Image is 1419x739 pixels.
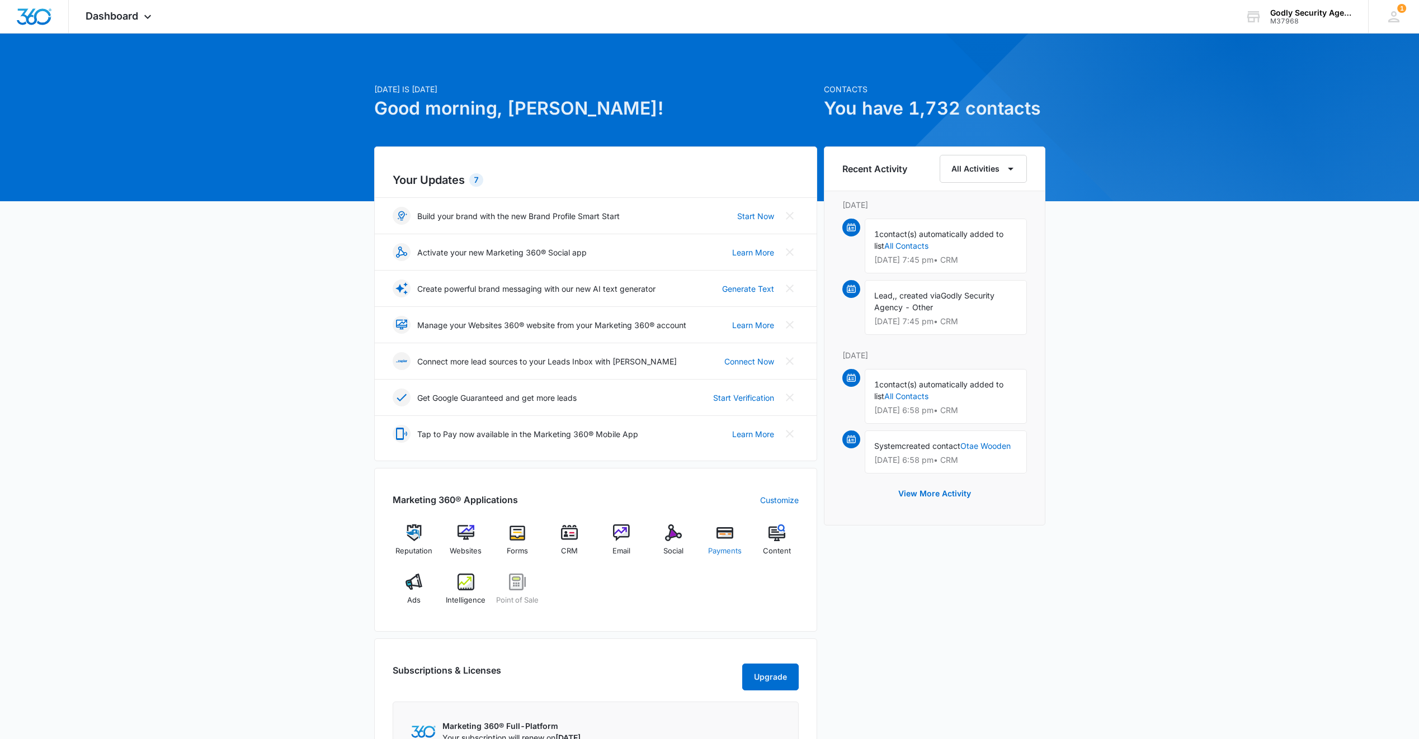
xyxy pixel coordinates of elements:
a: Content [756,524,799,565]
div: account name [1270,8,1352,17]
a: Point of Sale [496,574,539,614]
a: All Contacts [884,241,928,250]
span: contact(s) automatically added to list [874,380,1003,401]
a: Start Verification [713,392,774,404]
p: [DATE] 7:45 pm • CRM [874,256,1017,264]
span: created contact [902,441,960,451]
span: Social [663,546,683,557]
p: Marketing 360® Full-Platform [442,720,581,732]
p: Create powerful brand messaging with our new AI text generator [417,283,656,295]
span: Point of Sale [496,595,539,606]
span: Intelligence [446,595,485,606]
span: Lead, [874,291,895,300]
button: Close [781,243,799,261]
p: [DATE] is [DATE] [374,83,817,95]
a: Otae Wooden [960,441,1011,451]
p: Build your brand with the new Brand Profile Smart Start [417,210,620,222]
button: All Activities [940,155,1027,183]
p: Activate your new Marketing 360® Social app [417,247,587,258]
h1: You have 1,732 contacts [824,95,1045,122]
h2: Subscriptions & Licenses [393,664,501,686]
span: Forms [507,546,528,557]
a: Payments [704,524,747,565]
a: Intelligence [444,574,487,614]
p: [DATE] [842,349,1027,361]
span: 1 [1397,4,1406,13]
p: [DATE] 6:58 pm • CRM [874,406,1017,414]
img: Marketing 360 Logo [411,726,436,737]
button: View More Activity [887,480,982,507]
span: Payments [708,546,742,557]
span: Content [763,546,791,557]
h2: Marketing 360® Applications [393,493,518,506]
button: Upgrade [742,664,799,690]
a: Connect Now [724,356,774,367]
p: Get Google Guaranteed and get more leads [417,392,577,404]
button: Close [781,425,799,443]
a: Websites [444,524,487,565]
a: Learn More [732,428,774,440]
a: Learn More [732,319,774,331]
span: Reputation [395,546,432,557]
a: Social [652,524,695,565]
span: contact(s) automatically added to list [874,229,1003,250]
p: [DATE] [842,199,1027,211]
span: 1 [874,229,879,239]
p: [DATE] 6:58 pm • CRM [874,456,1017,464]
button: Close [781,352,799,370]
a: Reputation [393,524,436,565]
h1: Good morning, [PERSON_NAME]! [374,95,817,122]
a: Ads [393,574,436,614]
a: Forms [496,524,539,565]
span: Websites [450,546,482,557]
h2: Your Updates [393,172,799,188]
button: Close [781,389,799,406]
span: Ads [407,595,421,606]
span: Dashboard [86,10,138,22]
p: [DATE] 7:45 pm • CRM [874,318,1017,325]
div: 7 [469,173,483,187]
button: Close [781,316,799,334]
span: System [874,441,902,451]
button: Close [781,207,799,225]
a: Start Now [737,210,774,222]
a: All Contacts [884,391,928,401]
a: Email [600,524,643,565]
p: Manage your Websites 360® website from your Marketing 360® account [417,319,686,331]
span: , created via [895,291,941,300]
p: Contacts [824,83,1045,95]
div: account id [1270,17,1352,25]
a: CRM [548,524,591,565]
p: Connect more lead sources to your Leads Inbox with [PERSON_NAME] [417,356,677,367]
a: Learn More [732,247,774,258]
a: Customize [760,494,799,506]
span: 1 [874,380,879,389]
a: Generate Text [722,283,774,295]
h6: Recent Activity [842,162,907,176]
button: Close [781,280,799,297]
span: CRM [561,546,578,557]
span: Email [612,546,630,557]
div: notifications count [1397,4,1406,13]
p: Tap to Pay now available in the Marketing 360® Mobile App [417,428,638,440]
